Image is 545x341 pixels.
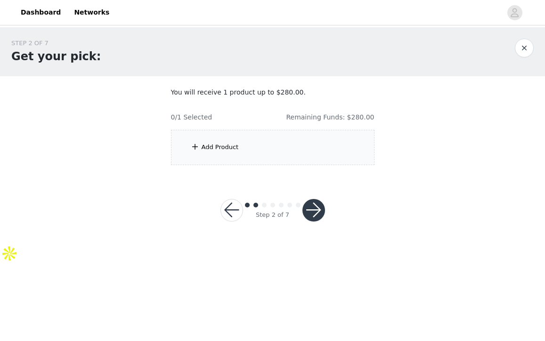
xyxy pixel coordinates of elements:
[286,112,374,122] h4: Remaining Funds: $280.00
[15,2,66,23] a: Dashboard
[11,48,101,65] h1: Get your pick:
[202,143,239,152] div: Add Product
[171,112,212,122] h4: 0/1 Selected
[510,5,519,20] div: avatar
[11,39,101,48] div: STEP 2 OF 7
[256,210,289,220] div: Step 2 of 7
[171,87,374,97] p: You will receive 1 product up to $280.00.
[68,2,115,23] a: Networks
